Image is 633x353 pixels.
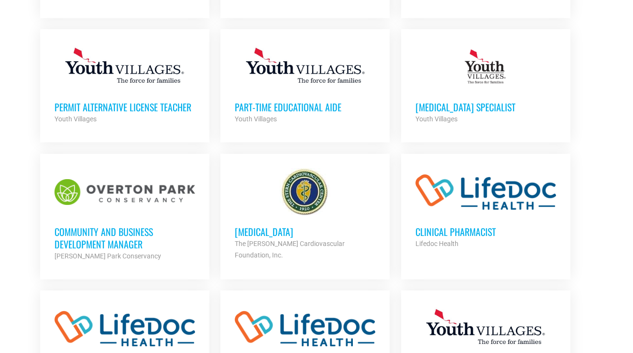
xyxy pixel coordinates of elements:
[401,29,570,139] a: [MEDICAL_DATA] Specialist Youth Villages
[235,101,375,113] h3: Part-Time Educational Aide
[235,115,277,123] strong: Youth Villages
[220,154,390,275] a: [MEDICAL_DATA] The [PERSON_NAME] Cardiovascular Foundation, Inc.
[235,225,375,238] h3: [MEDICAL_DATA]
[415,101,556,113] h3: [MEDICAL_DATA] Specialist
[55,225,195,250] h3: Community and Business Development Manager
[415,240,458,247] strong: Lifedoc Health
[220,29,390,139] a: Part-Time Educational Aide Youth Villages
[55,252,161,260] strong: [PERSON_NAME] Park Conservancy
[40,154,209,276] a: Community and Business Development Manager [PERSON_NAME] Park Conservancy
[235,240,345,259] strong: The [PERSON_NAME] Cardiovascular Foundation, Inc.
[401,154,570,264] a: Clinical Pharmacist Lifedoc Health
[415,225,556,238] h3: Clinical Pharmacist
[55,115,97,123] strong: Youth Villages
[40,29,209,139] a: Permit Alternative License Teacher Youth Villages
[415,115,458,123] strong: Youth Villages
[55,101,195,113] h3: Permit Alternative License Teacher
